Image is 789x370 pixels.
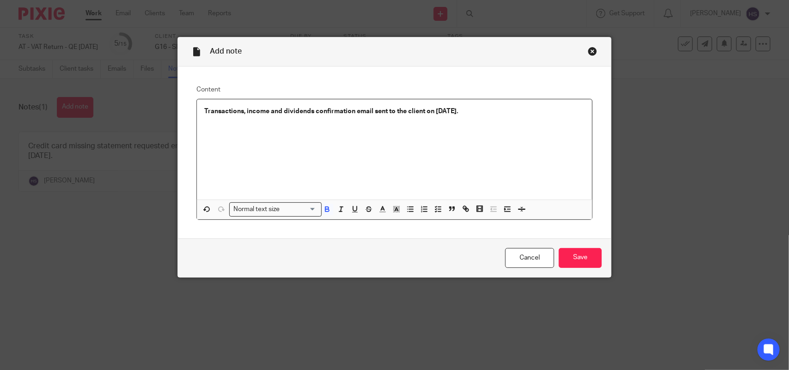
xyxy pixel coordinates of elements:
span: Add note [210,48,242,55]
span: Normal text size [232,205,282,214]
label: Content [196,85,593,94]
div: Search for option [229,202,322,217]
a: Cancel [505,248,554,268]
strong: Transactions, income and dividends confirmation email sent to the client on [DATE]. [204,108,458,115]
input: Save [559,248,602,268]
div: Close this dialog window [588,47,597,56]
input: Search for option [283,205,316,214]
